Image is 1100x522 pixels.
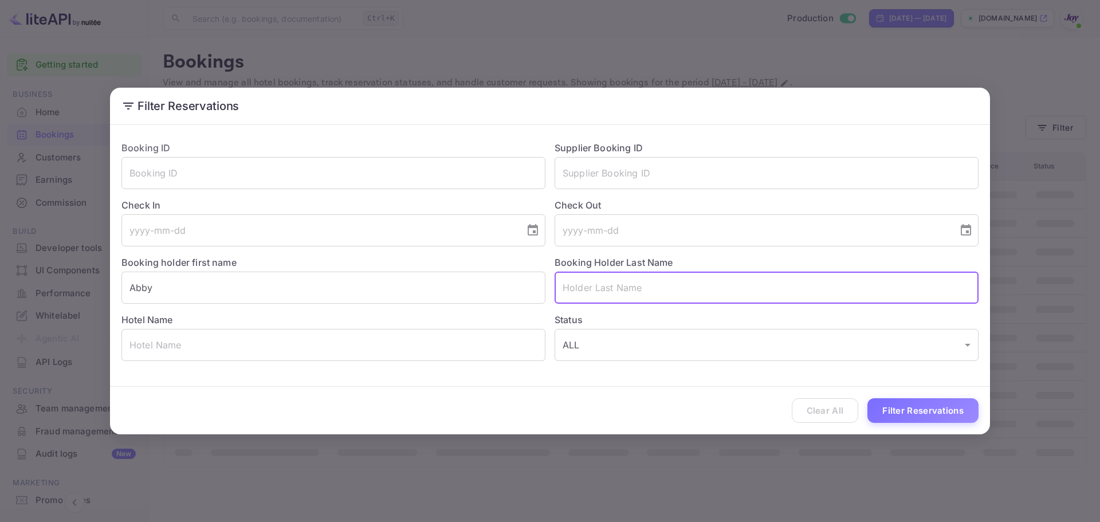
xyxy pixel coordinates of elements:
label: Supplier Booking ID [555,142,643,154]
div: ALL [555,329,979,361]
input: yyyy-mm-dd [555,214,950,246]
label: Check Out [555,198,979,212]
input: yyyy-mm-dd [121,214,517,246]
label: Booking ID [121,142,171,154]
input: Holder Last Name [555,272,979,304]
h2: Filter Reservations [110,88,990,124]
label: Booking Holder Last Name [555,257,673,268]
button: Filter Reservations [867,398,979,423]
label: Status [555,313,979,327]
input: Supplier Booking ID [555,157,979,189]
button: Choose date [954,219,977,242]
button: Choose date [521,219,544,242]
label: Booking holder first name [121,257,237,268]
input: Holder First Name [121,272,545,304]
label: Hotel Name [121,314,173,325]
label: Check In [121,198,545,212]
input: Booking ID [121,157,545,189]
input: Hotel Name [121,329,545,361]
